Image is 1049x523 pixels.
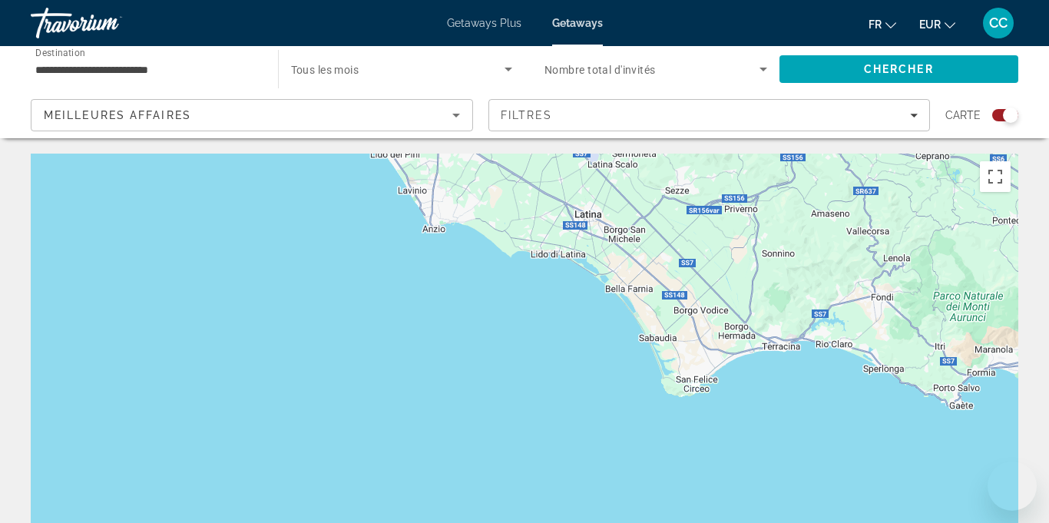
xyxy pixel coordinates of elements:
button: User Menu [978,7,1018,39]
span: Meilleures affaires [44,109,191,121]
button: Passer en plein écran [980,161,1011,192]
button: Search [779,55,1019,83]
iframe: Bouton de lancement de la fenêtre de messagerie [988,462,1037,511]
a: Getaways [552,17,603,29]
span: Carte [945,104,981,126]
span: Destination [35,47,85,58]
button: Change currency [919,13,955,35]
span: Tous les mois [291,64,359,76]
span: EUR [919,18,941,31]
span: Filtres [501,109,553,121]
span: CC [989,15,1008,31]
span: fr [869,18,882,31]
input: Select destination [35,61,258,79]
a: Travorium [31,3,184,43]
button: Filters [488,99,931,131]
span: Nombre total d'invités [544,64,656,76]
span: Chercher [864,63,934,75]
mat-select: Sort by [44,106,460,124]
a: Getaways Plus [447,17,521,29]
button: Change language [869,13,896,35]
